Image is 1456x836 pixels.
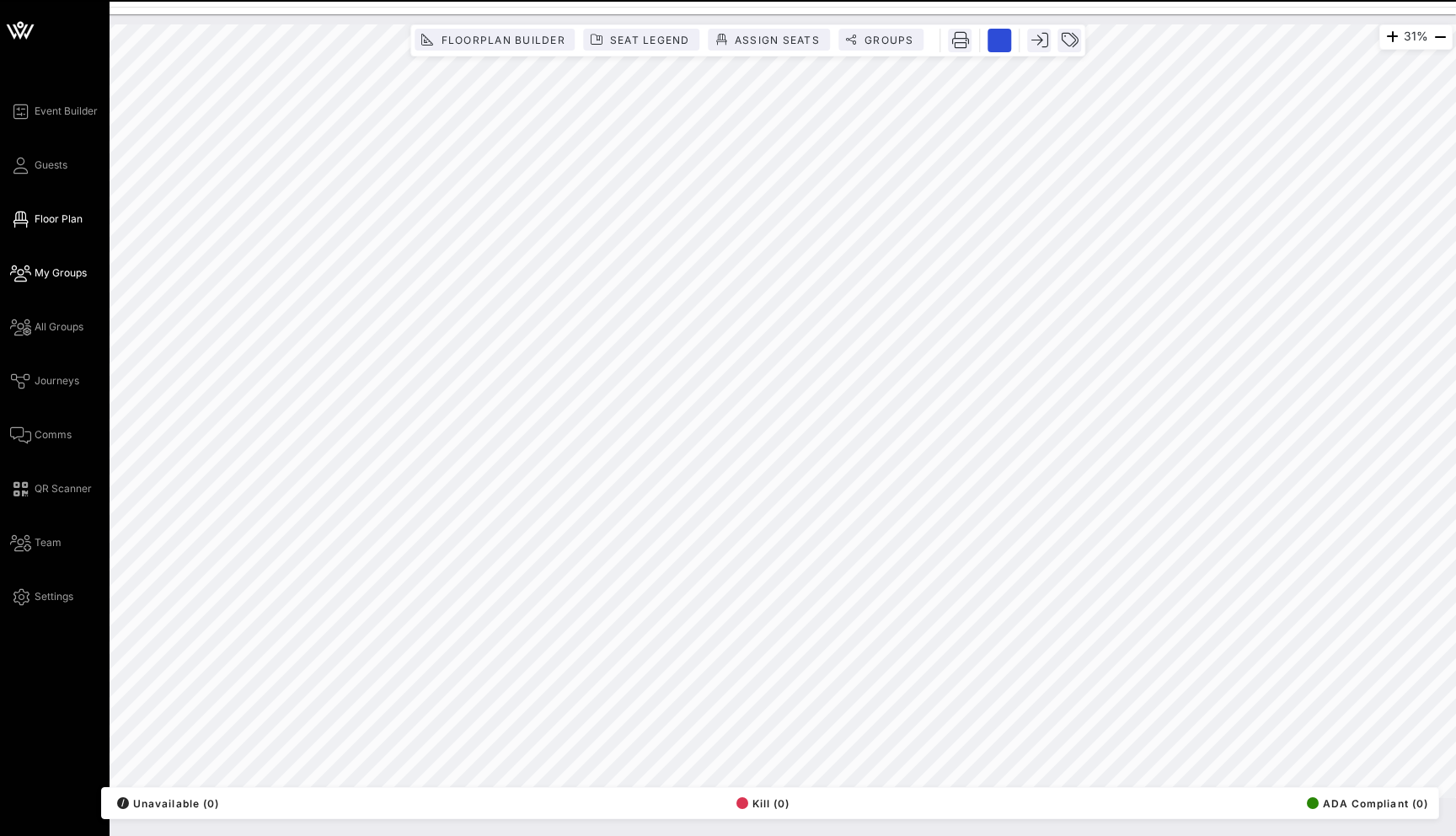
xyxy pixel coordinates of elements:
a: Event Builder [10,101,98,121]
button: ADA Compliant (0) [1302,791,1428,815]
span: ADA Compliant (0) [1307,797,1428,810]
a: All Groups [10,317,83,337]
button: Kill (0) [731,791,790,815]
a: Team [10,533,62,553]
span: Unavailable (0) [117,797,219,810]
span: Settings [35,589,73,604]
span: Assign Seats [734,34,820,46]
span: All Groups [35,319,83,335]
a: Comms [10,425,72,445]
div: / [117,797,129,809]
span: Floor Plan [35,212,83,227]
span: Groups [864,34,914,46]
span: Event Builder [35,104,98,119]
button: Assign Seats [709,29,830,51]
a: Guests [10,155,67,175]
a: Floor Plan [10,209,83,229]
span: Journeys [35,373,79,389]
a: Journeys [10,371,79,391]
span: Guests [35,158,67,173]
button: Floorplan Builder [415,29,575,51]
span: QR Scanner [35,481,92,496]
button: /Unavailable (0) [112,791,219,815]
div: 31% [1379,24,1453,50]
span: Floorplan Builder [440,34,565,46]
a: My Groups [10,263,87,283]
span: Seat Legend [609,34,690,46]
span: Kill (0) [736,797,790,810]
span: Comms [35,427,72,442]
button: Groups [838,29,924,51]
a: Settings [10,587,73,607]
a: QR Scanner [10,479,92,499]
button: Seat Legend [584,29,700,51]
span: My Groups [35,265,87,281]
span: Team [35,535,62,550]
